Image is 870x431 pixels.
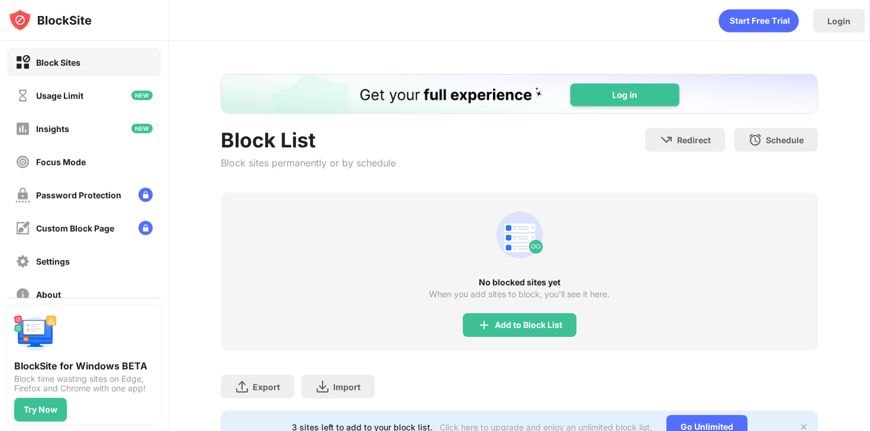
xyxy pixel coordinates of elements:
[221,74,818,114] iframe: Banner
[15,221,30,236] img: customize-block-page-off.svg
[24,405,57,414] div: Try Now
[36,256,70,266] div: Settings
[138,188,153,202] img: lock-menu.svg
[221,278,818,287] div: No blocked sites yet
[221,128,396,152] div: Block List
[15,155,30,169] img: focus-off.svg
[14,374,154,393] div: Block time wasting sites on Edge, Firefox and Chrome with one app!
[718,9,799,33] div: animation
[766,135,804,145] div: Schedule
[15,287,30,302] img: about-off.svg
[15,254,30,269] img: settings-off.svg
[131,91,153,100] img: new-icon.svg
[429,290,610,299] div: When you add sites to block, you’ll see it here.
[36,223,114,233] div: Custom Block Page
[131,124,153,133] img: new-icon.svg
[138,221,153,235] img: lock-menu.svg
[36,91,83,101] div: Usage Limit
[253,382,280,392] div: Export
[333,382,360,392] div: Import
[827,16,850,26] div: Login
[36,124,69,134] div: Insights
[8,8,92,32] img: logo-blocksite.svg
[491,207,548,263] div: animation
[495,320,562,330] div: Add to Block List
[36,290,61,300] div: About
[14,313,57,355] img: push-desktop.svg
[36,57,80,67] div: Block Sites
[15,88,30,103] img: time-usage-off.svg
[36,157,86,167] div: Focus Mode
[15,121,30,136] img: insights-off.svg
[677,135,711,145] div: Redirect
[15,188,30,202] img: password-protection-off.svg
[221,157,396,169] div: Block sites permanently or by schedule
[14,360,154,372] div: BlockSite for Windows BETA
[15,55,30,70] img: block-on.svg
[36,190,121,200] div: Password Protection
